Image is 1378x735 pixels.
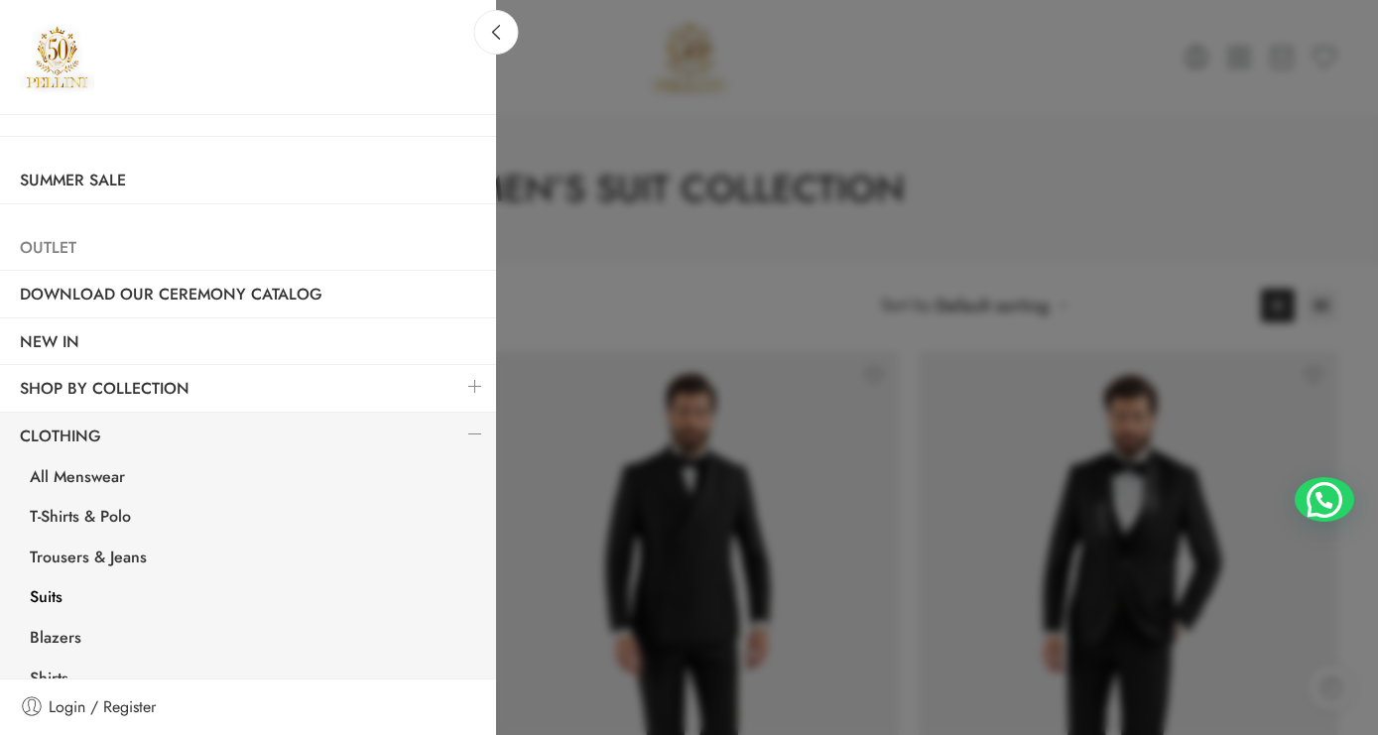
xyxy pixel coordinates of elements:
[49,694,156,720] span: Login / Register
[10,579,496,620] a: Suits
[10,661,496,701] a: Shirts
[20,20,94,94] a: Pellini -
[10,620,496,661] a: Blazers
[20,694,476,720] a: Login / Register
[10,499,496,540] a: T-Shirts & Polo
[20,20,94,94] img: Pellini
[10,459,496,500] a: All Menswear
[10,540,496,580] a: Trousers & Jeans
